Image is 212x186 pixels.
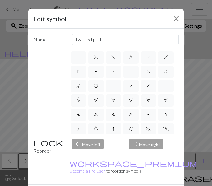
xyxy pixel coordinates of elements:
[111,55,116,60] span: f
[147,83,150,88] span: /
[76,98,80,103] span: 0
[129,126,133,131] span: '
[70,159,197,168] span: workspace_premium
[130,69,132,74] span: t
[77,126,80,131] span: n
[129,55,133,60] span: g
[166,83,166,88] span: |
[111,112,115,117] span: 8
[76,83,81,88] span: J
[94,112,98,117] span: 7
[112,126,115,131] span: I
[77,69,79,74] span: k
[95,69,97,74] span: p
[146,112,150,117] span: e
[164,69,168,74] span: H
[94,55,98,60] span: d
[146,55,151,60] span: h
[171,14,181,24] button: Close
[164,112,168,117] span: m
[164,98,168,103] span: 5
[70,161,197,174] a: Become a Pro user
[146,126,151,131] span: ~
[33,14,67,23] h5: Edit symbol
[30,139,68,155] div: Reorder
[94,126,98,131] span: G
[146,98,150,103] span: 4
[76,112,80,117] span: 6
[70,161,197,174] small: to reorder symbols
[146,69,151,74] span: F
[94,98,98,103] span: 1
[129,98,133,103] span: 3
[164,55,168,60] span: j
[111,98,115,103] span: 2
[111,83,116,88] span: P
[129,112,133,117] span: 9
[163,126,169,131] span: .
[30,34,68,45] label: Name
[129,83,133,88] span: T
[94,83,98,88] span: O
[112,69,114,74] span: s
